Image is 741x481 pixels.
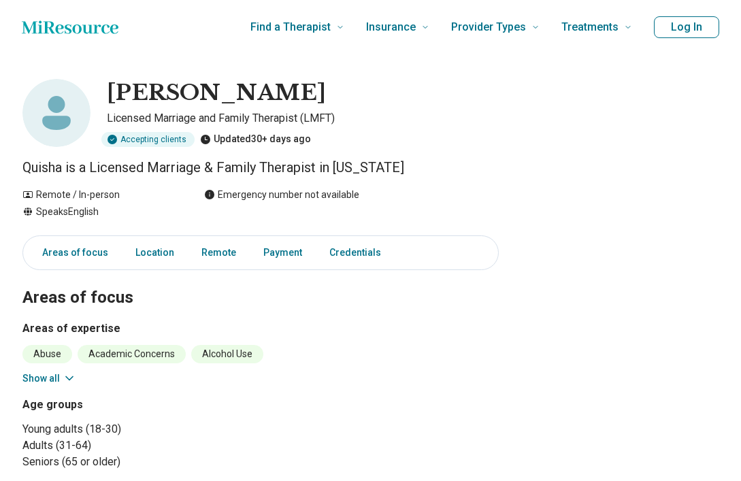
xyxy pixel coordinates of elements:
[191,345,263,363] li: Alcohol Use
[366,18,416,37] span: Insurance
[22,188,177,202] div: Remote / In-person
[451,18,526,37] span: Provider Types
[200,132,311,147] div: Updated 30+ days ago
[22,14,118,41] a: Home page
[22,437,255,454] li: Adults (31-64)
[22,397,255,413] h3: Age groups
[22,205,177,219] div: Speaks English
[561,18,619,37] span: Treatments
[22,158,499,177] p: Quisha is a Licensed Marriage & Family Therapist in [US_STATE]
[22,371,76,386] button: Show all
[255,239,310,267] a: Payment
[193,239,244,267] a: Remote
[107,110,499,127] p: Licensed Marriage and Family Therapist (LMFT)
[654,16,719,38] button: Log In
[250,18,331,37] span: Find a Therapist
[22,320,499,337] h3: Areas of expertise
[321,239,397,267] a: Credentials
[22,254,499,310] h2: Areas of focus
[26,239,116,267] a: Areas of focus
[78,345,186,363] li: Academic Concerns
[101,132,195,147] div: Accepting clients
[22,421,255,437] li: Young adults (18-30)
[204,188,359,202] div: Emergency number not available
[22,454,255,470] li: Seniors (65 or older)
[22,345,72,363] li: Abuse
[127,239,182,267] a: Location
[107,79,326,107] h1: [PERSON_NAME]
